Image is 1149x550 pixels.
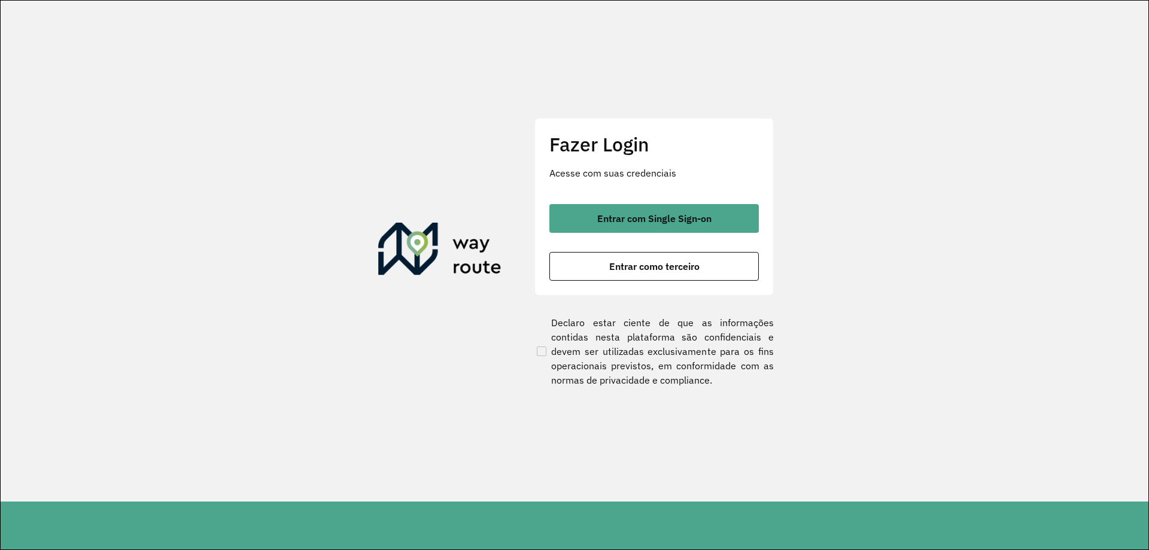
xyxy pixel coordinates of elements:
button: button [549,252,759,281]
h2: Fazer Login [549,133,759,156]
p: Acesse com suas credenciais [549,166,759,180]
img: Roteirizador AmbevTech [378,223,501,280]
button: button [549,204,759,233]
label: Declaro estar ciente de que as informações contidas nesta plataforma são confidenciais e devem se... [534,315,774,387]
span: Entrar como terceiro [609,262,700,271]
span: Entrar com Single Sign-on [597,214,712,223]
